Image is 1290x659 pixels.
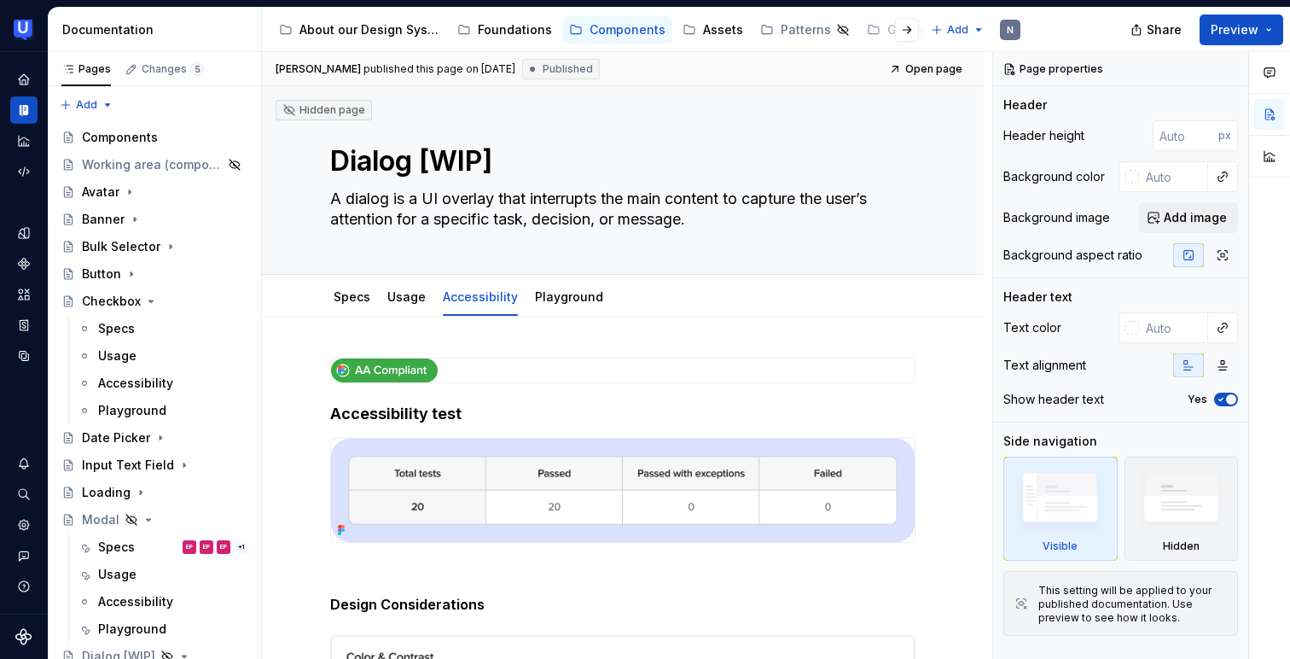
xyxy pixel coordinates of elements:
a: Patterns [753,16,857,44]
a: Playground [71,397,254,424]
input: Auto [1153,120,1218,151]
a: Date Picker [55,424,254,452]
a: Accessibility [71,370,254,397]
strong: Design Considerations [330,596,485,613]
textarea: Dialog [WIP] [327,141,912,182]
a: Usage [71,561,254,588]
div: About our Design System [299,21,440,38]
a: Open page [884,57,970,81]
a: SpecsEPEPEP+1 [71,534,254,561]
a: Design tokens [10,219,38,247]
a: Accessibility [71,588,254,615]
div: Button [82,265,121,283]
div: Show header text [1003,391,1104,408]
div: Checkbox [82,293,141,310]
div: Modal [82,511,119,528]
a: Bulk Selector [55,233,254,260]
div: Playground [98,621,166,638]
div: Banner [82,211,125,228]
div: Accessibility [436,278,525,314]
input: Auto [1139,312,1208,343]
input: Auto [1139,161,1208,192]
a: Accessibility [443,289,518,304]
button: Contact support [10,542,38,569]
a: Avatar [55,178,254,206]
div: Usage [98,347,137,364]
a: Foundations [450,16,559,44]
a: Documentation [10,96,38,124]
div: EP [203,539,210,556]
a: Components [55,124,254,151]
span: Share [1147,21,1182,38]
div: Assets [703,21,743,38]
div: Background color [1003,168,1105,185]
label: Yes [1188,393,1207,406]
div: Specs [98,320,135,337]
div: Accessibility [98,375,173,392]
button: Search ⌘K [10,481,38,508]
div: Foundations [478,21,552,38]
div: Documentation [62,21,254,38]
div: Changes [142,62,204,76]
a: Data sources [10,342,38,370]
div: Hidden [1124,457,1239,561]
div: Header height [1003,127,1084,144]
a: Modal [55,506,254,534]
div: Patterns [781,21,831,38]
a: Components [10,250,38,277]
div: This setting will be applied to your published documentation. Use preview to see how it looks. [1038,584,1227,625]
a: Loading [55,479,254,506]
div: Side navigation [1003,433,1097,450]
div: Visible [1003,457,1118,561]
div: Text alignment [1003,357,1086,374]
div: Storybook stories [10,312,38,339]
div: Date Picker [82,429,150,446]
button: Add [926,18,990,42]
div: EP [220,539,227,556]
div: Home [10,66,38,93]
a: Settings [10,511,38,539]
a: Code automation [10,158,38,185]
div: Bulk Selector [82,238,160,255]
div: Accessibility [98,593,173,610]
div: Working area (components) [82,156,223,173]
div: Usage [98,566,137,583]
div: N [1007,23,1014,37]
a: Usage [387,289,426,304]
a: Playground [535,289,603,304]
div: Usage [381,278,433,314]
button: Notifications [10,450,38,477]
div: Loading [82,484,131,501]
div: Avatar [82,184,119,201]
div: Specs [327,278,377,314]
div: published this page on [DATE] [363,62,515,76]
span: Preview [1211,21,1258,38]
div: + 1 [234,540,247,554]
div: Hidden [1163,539,1200,553]
a: Analytics [10,127,38,155]
div: Background aspect ratio [1003,247,1142,264]
img: d76ac215-2a5a-41cf-b0cd-6a0e5f43f430.png [331,439,915,542]
svg: Supernova Logo [15,628,32,645]
button: Share [1122,15,1193,45]
a: Checkbox [55,288,254,315]
div: Input Text Field [82,457,174,474]
div: Playground [98,402,166,419]
div: Hidden page [282,103,365,117]
div: Header [1003,96,1047,114]
button: Add image [1139,202,1238,233]
span: Published [543,62,593,76]
div: Header text [1003,289,1072,306]
a: Assets [10,281,38,308]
